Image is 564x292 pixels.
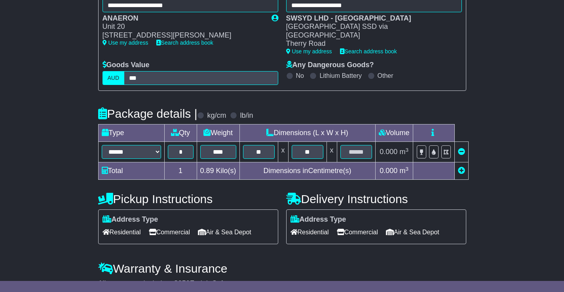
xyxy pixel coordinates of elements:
label: kg/cm [207,111,226,120]
label: Goods Value [103,61,150,70]
td: Volume [375,124,413,142]
h4: Delivery Instructions [286,192,466,205]
td: Qty [164,124,197,142]
span: Commercial [149,226,190,238]
span: Air & Sea Depot [386,226,439,238]
label: Address Type [103,215,158,224]
div: All our quotes include a $ FreightSafe warranty. [98,279,466,288]
span: Commercial [337,226,378,238]
label: Any Dangerous Goods? [286,61,374,70]
a: Use my address [286,48,332,55]
label: Other [378,72,393,79]
a: Add new item [458,167,465,175]
td: Dimensions (L x W x H) [239,124,375,142]
label: Lithium Battery [319,72,362,79]
div: [GEOGRAPHIC_DATA] SSD via [GEOGRAPHIC_DATA] [286,23,454,40]
div: [STREET_ADDRESS][PERSON_NAME] [103,31,264,40]
span: Air & Sea Depot [198,226,251,238]
a: Use my address [103,40,148,46]
span: m [399,148,408,156]
h4: Pickup Instructions [98,192,278,205]
div: Therry Road [286,40,454,48]
a: Remove this item [458,148,465,156]
span: 250 [178,279,190,287]
td: Total [98,162,164,180]
span: 0.000 [380,167,397,175]
div: Unit 20 [103,23,264,31]
sup: 3 [405,147,408,153]
span: Residential [103,226,141,238]
label: lb/in [240,111,253,120]
label: AUD [103,71,125,85]
a: Search address book [340,48,397,55]
h4: Package details | [98,107,197,120]
a: Search address book [156,40,213,46]
td: x [278,142,288,162]
div: SWSYD LHD - [GEOGRAPHIC_DATA] [286,14,454,23]
sup: 3 [405,166,408,172]
td: Type [98,124,164,142]
span: m [399,167,408,175]
span: 0.89 [200,167,214,175]
td: Dimensions in Centimetre(s) [239,162,375,180]
td: Weight [197,124,239,142]
span: 0.000 [380,148,397,156]
td: Kilo(s) [197,162,239,180]
span: Residential [291,226,329,238]
label: No [296,72,304,79]
h4: Warranty & Insurance [98,262,466,275]
td: x [327,142,337,162]
td: 1 [164,162,197,180]
div: ANAERON [103,14,264,23]
label: Address Type [291,215,346,224]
